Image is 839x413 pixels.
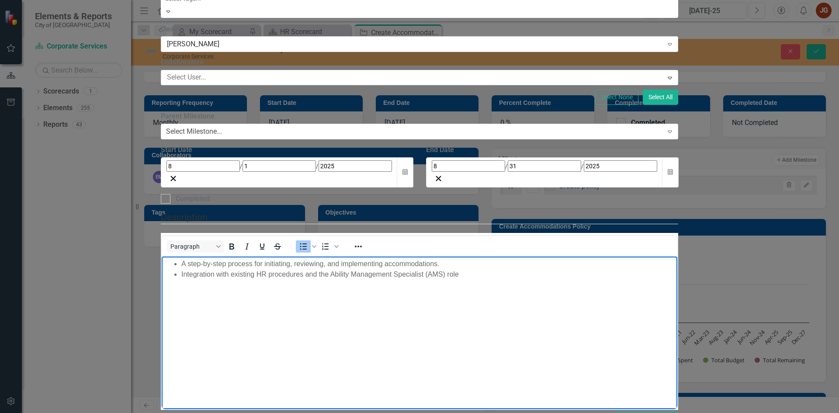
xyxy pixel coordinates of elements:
button: Underline [255,240,270,253]
label: Owner [161,24,679,35]
button: Strikethrough [270,240,285,253]
span: / [240,163,243,170]
button: Reveal or hide additional toolbar items [351,240,366,253]
label: Collaborators [161,58,679,68]
button: Block Paragraph [167,240,224,253]
iframe: Rich Text Area [162,257,678,409]
div: Completed [176,194,210,204]
legend: Description [161,211,679,224]
span: Paragraph [170,243,213,250]
span: / [316,163,319,170]
button: Bold [224,240,239,253]
div: [PERSON_NAME] [167,39,663,49]
div: Numbered list [318,240,340,253]
div: End Date [426,145,678,155]
button: Select None [595,90,638,105]
span: / [581,163,584,170]
div: Select Milestone... [166,127,222,137]
span: / [505,163,508,170]
div: Bullet list [296,240,318,253]
div: Start Date [161,145,413,155]
button: Select All [643,90,678,105]
button: Italic [239,240,254,253]
label: Parent Milestone [161,111,679,121]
